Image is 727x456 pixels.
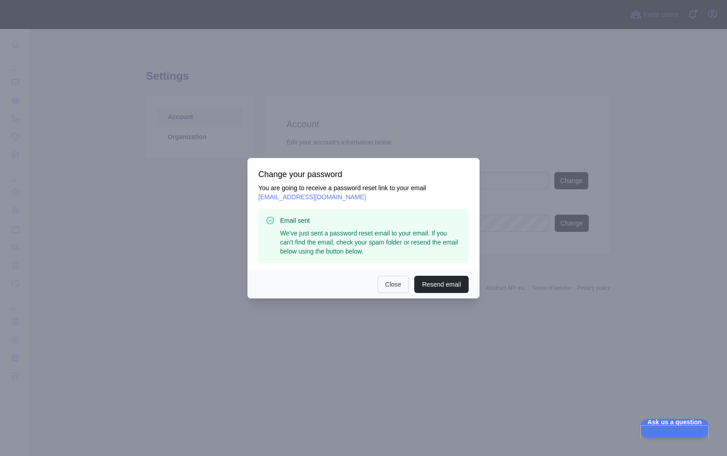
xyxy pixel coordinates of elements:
[640,419,709,438] iframe: Help Scout Beacon - Open
[258,169,469,180] h3: Change your password
[258,193,366,201] span: [EMAIL_ADDRESS][DOMAIN_NAME]
[280,229,461,256] p: We've just sent a password reset email to your email. If you can't find the email, check your spa...
[378,276,409,293] button: Close
[258,183,469,202] p: You are going to receive a password reset link to your email
[414,276,469,293] button: Resend email
[280,216,461,225] h3: Email sent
